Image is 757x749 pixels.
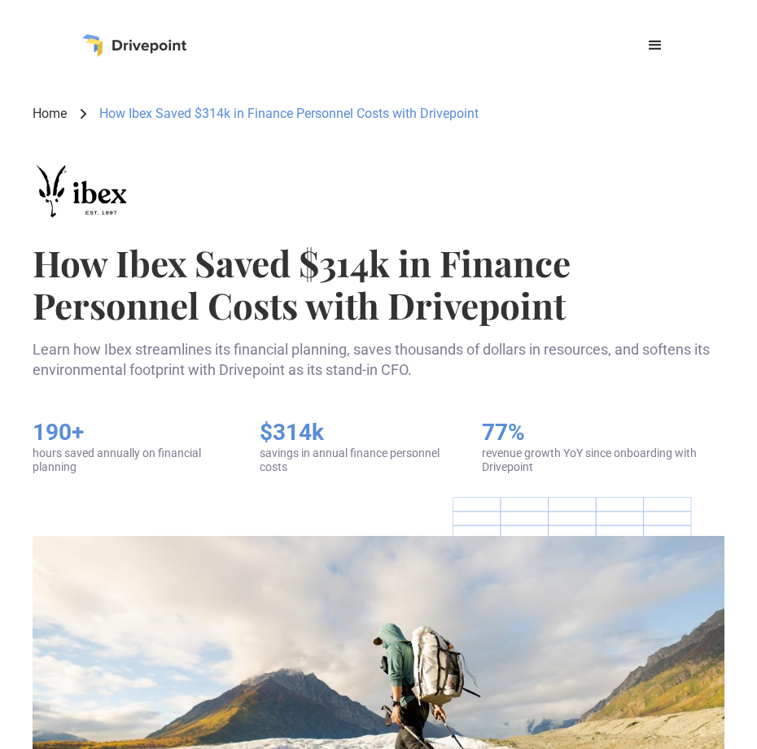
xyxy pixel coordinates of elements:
a: Home [33,105,67,123]
h5: $314k [260,419,449,446]
div: revenue growth YoY since onboarding with Drivepoint [482,446,724,474]
h5: 77% [482,419,724,446]
div: savings in annual finance personnel costs [260,446,449,474]
a: home [82,34,186,57]
h1: How Ibex Saved $314k in Finance Personnel Costs with Drivepoint [33,242,724,326]
div: menu [636,26,675,65]
div: How Ibex Saved $314k in Finance Personnel Costs with Drivepoint [99,105,479,123]
div: hours saved annually on financial planning [33,446,227,474]
h5: 190+ [33,419,227,446]
p: Learn how Ibex streamlines its financial planning, saves thousands of dollars in resources, and s... [33,339,724,380]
